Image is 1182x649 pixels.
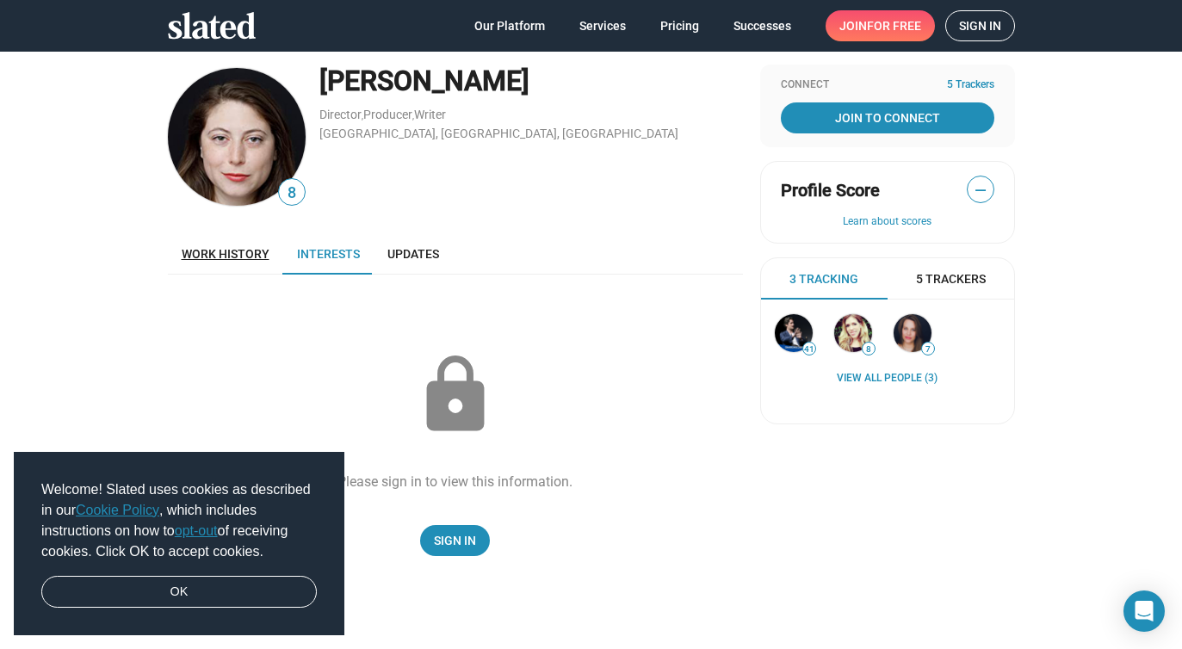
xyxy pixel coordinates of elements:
a: Successes [720,10,805,41]
img: Stephan Paternot [775,314,813,352]
span: for free [867,10,921,41]
img: Jaclyn Gramigna [168,68,306,206]
a: opt-out [175,523,218,538]
a: [GEOGRAPHIC_DATA], [GEOGRAPHIC_DATA], [GEOGRAPHIC_DATA] [319,127,678,140]
span: Our Platform [474,10,545,41]
span: Services [579,10,626,41]
button: Learn about scores [781,215,994,229]
div: Connect [781,78,994,92]
mat-icon: lock [412,352,498,438]
span: 8 [863,344,875,355]
span: 41 [803,344,815,355]
a: Joinfor free [826,10,935,41]
span: Work history [182,247,269,261]
div: cookieconsent [14,452,344,636]
a: Director [319,108,362,121]
span: 5 Trackers [916,271,986,287]
div: Please sign in to view this information. [337,473,572,491]
a: Writer [414,108,446,121]
span: , [362,111,363,121]
img: Kat Lindboe [834,314,872,352]
a: Services [566,10,640,41]
span: Join To Connect [784,102,991,133]
a: Sign in [945,10,1015,41]
a: Updates [374,233,453,275]
div: [PERSON_NAME] [319,63,743,100]
a: Cookie Policy [76,503,159,517]
a: Pricing [647,10,713,41]
span: , [412,111,414,121]
span: Updates [387,247,439,261]
a: Producer [363,108,412,121]
a: Interests [283,233,374,275]
span: Successes [733,10,791,41]
a: Work history [168,233,283,275]
div: Open Intercom Messenger [1123,590,1165,632]
span: 3 Tracking [789,271,858,287]
span: Sign in [959,11,1001,40]
a: dismiss cookie message [41,576,317,609]
span: Join [839,10,921,41]
span: Pricing [660,10,699,41]
span: Profile Score [781,179,880,202]
span: 8 [279,182,305,205]
a: Join To Connect [781,102,994,133]
img: Natalie Schwan [894,314,931,352]
span: Interests [297,247,360,261]
span: Sign In [434,525,476,556]
a: View all People (3) [837,372,938,386]
span: Welcome! Slated uses cookies as described in our , which includes instructions on how to of recei... [41,479,317,562]
a: Sign In [420,525,490,556]
span: — [968,179,993,201]
span: 7 [922,344,934,355]
a: Our Platform [461,10,559,41]
span: 5 Trackers [947,78,994,92]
